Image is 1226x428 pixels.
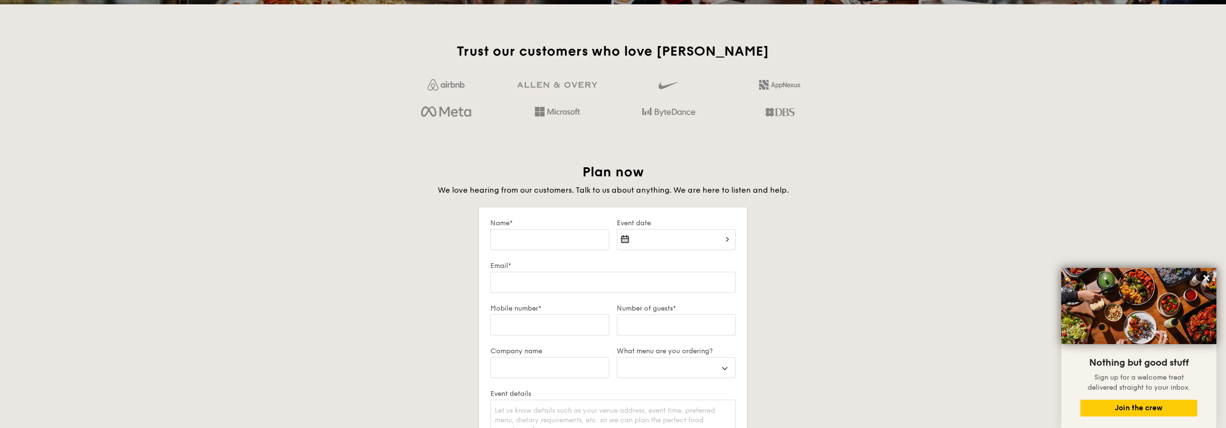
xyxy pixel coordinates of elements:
[490,219,609,227] label: Name*
[642,104,695,120] img: bytedance.dc5c0c88.png
[582,164,644,180] span: Plan now
[428,79,465,91] img: Jf4Dw0UUCKFd4aYAAAAASUVORK5CYII=
[421,104,471,120] img: meta.d311700b.png
[1080,400,1197,416] button: Join the crew
[490,262,736,270] label: Email*
[1089,357,1189,369] span: Nothing but good stuff
[1199,270,1214,286] button: Close
[759,80,800,90] img: 2L6uqdT+6BmeAFDfWP11wfMG223fXktMZIL+i+lTG25h0NjUBKOYhdW2Kn6T+C0Q7bASH2i+1JIsIulPLIv5Ss6l0e291fRVW...
[490,390,736,398] label: Event details
[617,304,736,312] label: Number of guests*
[490,347,609,355] label: Company name
[438,185,789,195] span: We love hearing from our customers. Talk to us about anything. We are here to listen and help.
[765,104,795,120] img: dbs.a5bdd427.png
[1061,268,1216,344] img: DSC07876-Edit02-Large.jpeg
[1088,373,1190,392] span: Sign up for a welcome treat delivered straight to your inbox.
[490,304,609,312] label: Mobile number*
[617,219,736,227] label: Event date
[617,347,736,355] label: What menu are you ordering?
[394,43,831,60] h2: Trust our customers who love [PERSON_NAME]
[535,107,580,116] img: Hd4TfVa7bNwuIo1gAAAAASUVORK5CYII=
[658,77,679,93] img: gdlseuq06himwAAAABJRU5ErkJggg==
[517,82,597,88] img: GRg3jHAAAAABJRU5ErkJggg==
